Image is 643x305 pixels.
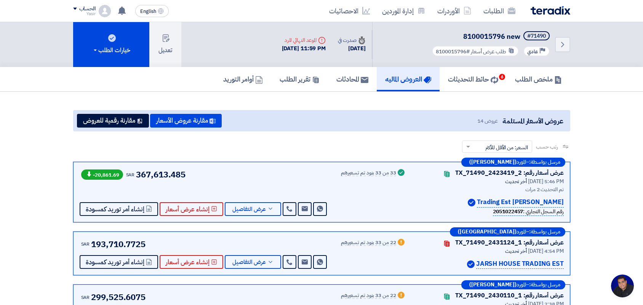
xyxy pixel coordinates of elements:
[215,67,271,91] a: أوامر التوريد
[430,31,551,42] h5: 8100015796 new
[515,75,562,83] h5: ملخص الطلب
[77,114,149,128] button: مقارنة رقمية للعروض
[328,67,377,91] a: المحادثات
[517,229,526,235] span: المورد
[455,238,564,247] div: عرض أسعار رقم: TX_71490_2431124_1
[505,247,527,255] span: أخر تحديث
[91,291,146,303] span: 299,525.6075
[160,255,223,269] button: إنشاء عرض أسعار
[431,2,477,20] a: الأوردرات
[455,168,564,177] div: عرض أسعار رقم: TX_71490_2423419_2
[611,275,634,297] div: Open chat
[471,48,506,56] span: طلب عرض أسعار
[341,240,396,246] div: 22 من 33 بنود تم تسعيرهم
[341,170,396,176] div: 33 من 33 بنود تم تسعيرهم
[468,199,475,206] img: Verified Account
[461,158,565,167] div: –
[458,229,517,235] b: ([GEOGRAPHIC_DATA])
[323,2,376,20] a: الاحصائيات
[436,48,470,56] span: #8100015796
[536,143,558,151] span: رتب حسب
[529,229,560,235] span: مرسل بواسطة:
[528,177,564,185] span: [DATE] 5:46 PM
[126,171,135,178] span: SAR
[528,247,564,255] span: [DATE] 4:54 PM
[271,67,328,91] a: تقرير الطلب
[463,31,520,42] span: 8100015796 new
[166,206,210,212] span: إنشاء عرض أسعار
[86,206,144,212] span: إنشاء أمر توريد كمسودة
[79,6,96,12] div: الحساب
[135,5,169,17] button: English
[140,9,156,14] span: English
[149,22,181,67] button: تعديل
[81,294,90,301] span: SAR
[440,67,507,91] a: حائط التحديثات6
[280,75,320,83] h5: تقرير الطلب
[448,75,498,83] h5: حائط التحديثات
[485,144,528,152] span: السعر: من الأقل للأكثر
[232,259,266,265] span: عرض التفاصيل
[477,2,521,20] a: الطلبات
[81,241,90,248] span: SAR
[80,202,158,216] button: إنشاء أمر توريد كمسودة
[73,12,96,16] div: Yasir
[385,75,431,83] h5: العروض الماليه
[225,255,281,269] button: عرض التفاصيل
[80,255,158,269] button: إنشاء أمر توريد كمسودة
[86,259,144,265] span: إنشاء أمر توريد كمسودة
[531,6,570,15] img: Teradix logo
[92,46,130,55] div: خيارات الطلب
[467,260,475,268] img: Verified Account
[477,117,498,125] span: عروض 14
[338,44,365,53] div: [DATE]
[529,160,560,165] span: مرسل بواسطة:
[476,259,564,269] p: JARSH HOUSE TRADING EST
[282,44,326,53] div: [DATE] 11:59 PM
[136,168,186,181] span: 367,613.485
[376,2,431,20] a: إدارة الموردين
[499,74,505,80] span: 6
[493,208,563,216] div: رقم السجل التجاري :
[527,48,538,55] span: عادي
[469,160,517,165] b: ([PERSON_NAME])
[91,238,146,251] span: 193,710.7725
[81,169,123,180] span: -20,861.69
[455,291,564,300] div: عرض أسعار رقم: TX_71490_2430110_1
[166,259,210,265] span: إنشاء عرض أسعار
[99,5,111,17] img: profile_test.png
[450,227,565,236] div: –
[225,202,281,216] button: عرض التفاصيل
[477,197,564,208] p: [PERSON_NAME] Trading Est
[493,208,523,216] b: 2051022457
[415,185,564,193] div: تم التحديث 2 مرات
[223,75,263,83] h5: أوامر التوريد
[377,67,440,91] a: العروض الماليه
[502,116,563,126] span: عروض الأسعار المستلمة
[507,67,570,91] a: ملخص الطلب
[529,282,560,287] span: مرسل بواسطة:
[517,160,526,165] span: المورد
[461,280,565,289] div: –
[160,202,223,216] button: إنشاء عرض أسعار
[469,282,517,287] b: ([PERSON_NAME])
[150,114,222,128] button: مقارنة عروض الأسعار
[338,36,365,44] div: صدرت في
[341,293,396,299] div: 22 من 33 بنود تم تسعيرهم
[527,34,546,39] div: #71490
[517,282,526,287] span: المورد
[505,177,527,185] span: أخر تحديث
[232,206,266,212] span: عرض التفاصيل
[336,75,368,83] h5: المحادثات
[282,36,326,44] div: الموعد النهائي للرد
[73,22,149,67] button: خيارات الطلب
